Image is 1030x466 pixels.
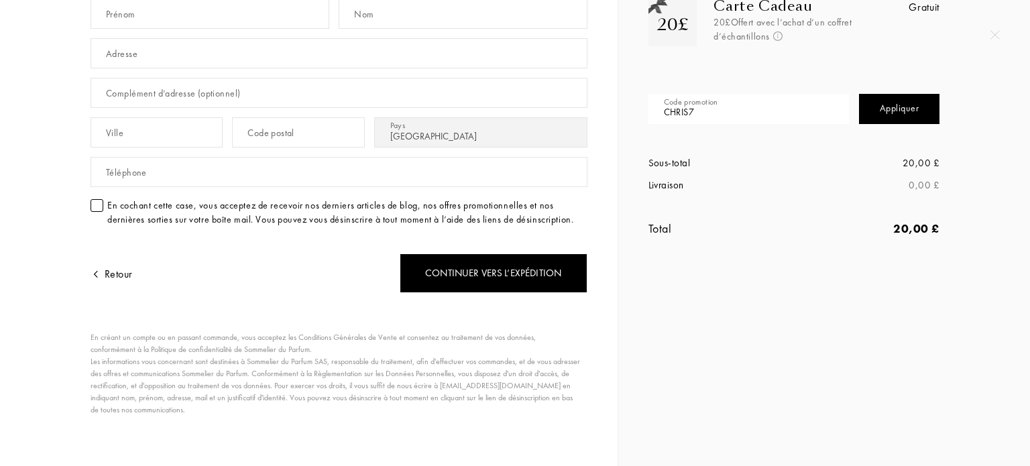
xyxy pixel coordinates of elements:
img: arrow.png [91,269,101,280]
div: Pays [390,119,405,131]
div: Retour [91,266,133,282]
div: En cochant cette case, vous acceptez de recevoir nos derniers articles de blog, nos offres promot... [107,198,587,227]
div: 20£ Offert avec l’achat d’un coffret d’échantillons [713,15,866,44]
div: Prénom [106,7,135,21]
div: 0,00 £ [794,178,939,193]
div: 20,00 £ [794,156,939,171]
div: Code postal [247,126,294,140]
div: Adresse [106,47,137,61]
div: Appliquer [859,94,939,124]
div: Total [648,219,794,237]
img: quit_onboard.svg [990,30,1000,40]
div: 20,00 £ [794,219,939,237]
div: Nom [354,7,374,21]
div: 20£ [657,13,688,37]
div: Code promotion [664,96,718,108]
div: Complément d’adresse (optionnel) [106,86,240,101]
div: Sous-total [648,156,794,171]
div: Téléphone [106,166,147,180]
div: Continuer vers l’expédition [400,253,587,293]
div: En créant un compte ou en passant commande, vous acceptez les Conditions Générales de Vente et co... [91,331,581,416]
div: Livraison [648,178,794,193]
div: Ville [106,126,123,140]
img: info_voucher.png [773,32,783,41]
